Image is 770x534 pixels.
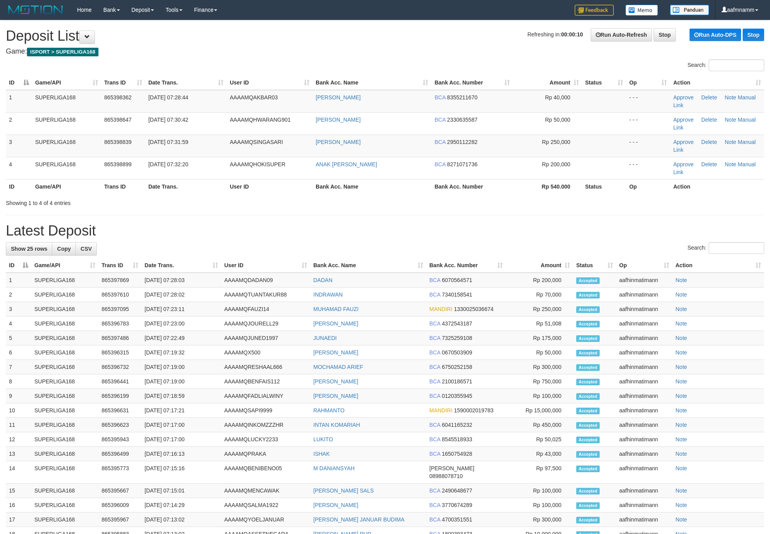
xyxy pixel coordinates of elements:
[98,273,141,288] td: 865397869
[313,349,358,356] a: [PERSON_NAME]
[442,378,472,385] span: Copy 2100186571 to clipboard
[576,437,600,443] span: Accepted
[442,451,472,457] span: Copy 1650754928 to clipboard
[313,487,374,494] a: [PERSON_NAME] SALS
[616,403,672,418] td: aafhinmatimann
[31,331,98,345] td: SUPERLIGA168
[582,76,626,90] th: Status: activate to sort column ascending
[31,447,98,461] td: SUPERLIGA168
[576,451,600,458] span: Accepted
[145,179,227,194] th: Date Trans.
[316,139,361,145] a: [PERSON_NAME]
[313,320,358,327] a: [PERSON_NAME]
[31,258,98,273] th: Game/API: activate to sort column ascending
[688,59,764,71] label: Search:
[616,345,672,360] td: aafhinmatimann
[675,335,687,341] a: Note
[616,432,672,447] td: aafhinmatimann
[506,403,573,418] td: Rp 15,000,000
[616,374,672,389] td: aafhinmatimann
[313,179,431,194] th: Bank Acc. Name
[141,316,221,331] td: [DATE] 07:23:00
[313,277,332,283] a: DADAN
[313,516,404,523] a: [PERSON_NAME] JANUAR BUDIMA
[148,161,188,167] span: [DATE] 07:32:20
[673,161,756,175] a: Manual Link
[221,316,310,331] td: AAAAMQJOURELL29
[98,331,141,345] td: 865397486
[690,29,741,41] a: Run Auto-DPS
[673,117,693,123] a: Approve
[31,345,98,360] td: SUPERLIGA168
[506,418,573,432] td: Rp 450,000
[141,374,221,389] td: [DATE] 07:19:00
[6,28,764,44] h1: Deposit List
[310,258,426,273] th: Bank Acc. Name: activate to sort column ascending
[6,484,31,498] td: 15
[626,157,670,179] td: - - -
[429,277,440,283] span: BCA
[725,139,736,145] a: Note
[313,76,431,90] th: Bank Acc. Name: activate to sort column ascending
[670,179,764,194] th: Action
[141,258,221,273] th: Date Trans.: activate to sort column ascending
[506,288,573,302] td: Rp 70,000
[434,161,445,167] span: BCA
[709,242,764,254] input: Search:
[675,320,687,327] a: Note
[104,117,132,123] span: 865398647
[429,422,440,428] span: BCA
[230,139,283,145] span: AAAAMQSINGASARI
[52,242,76,255] a: Copy
[57,246,71,252] span: Copy
[141,273,221,288] td: [DATE] 07:28:03
[31,360,98,374] td: SUPERLIGA168
[701,94,717,101] a: Delete
[506,360,573,374] td: Rp 300,000
[675,393,687,399] a: Note
[701,161,717,167] a: Delete
[316,161,377,167] a: ANAK [PERSON_NAME]
[31,389,98,403] td: SUPERLIGA168
[6,498,31,512] td: 16
[31,498,98,512] td: SUPERLIGA168
[670,5,709,15] img: panduan.png
[429,320,440,327] span: BCA
[141,331,221,345] td: [DATE] 07:22:49
[98,288,141,302] td: 865397610
[313,422,360,428] a: INTAN KOMARIAH
[141,345,221,360] td: [DATE] 07:19:32
[141,403,221,418] td: [DATE] 07:17:21
[675,516,687,523] a: Note
[6,360,31,374] td: 7
[573,258,616,273] th: Status: activate to sort column ascending
[221,484,310,498] td: AAAAMQMENCAWAK
[98,447,141,461] td: 865396499
[221,432,310,447] td: AAAAMQLUCKY2233
[675,378,687,385] a: Note
[316,117,361,123] a: [PERSON_NAME]
[32,179,101,194] th: Game/API
[576,364,600,371] span: Accepted
[429,436,440,442] span: BCA
[141,288,221,302] td: [DATE] 07:28:02
[221,288,310,302] td: AAAAMQTUANTAKUR88
[6,179,32,194] th: ID
[576,488,600,494] span: Accepted
[221,374,310,389] td: AAAAMQBENFAIS112
[313,436,333,442] a: LUKITO
[447,161,477,167] span: Copy 8271071736 to clipboard
[98,403,141,418] td: 865396631
[11,246,47,252] span: Show 25 rows
[725,117,736,123] a: Note
[6,157,32,179] td: 4
[673,117,756,131] a: Manual Link
[104,94,132,101] span: 865398362
[31,374,98,389] td: SUPERLIGA168
[616,484,672,498] td: aafhinmatimann
[141,360,221,374] td: [DATE] 07:19:00
[673,161,693,167] a: Approve
[616,316,672,331] td: aafhinmatimann
[616,258,672,273] th: Op: activate to sort column ascending
[221,360,310,374] td: AAAAMQRESHAAL666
